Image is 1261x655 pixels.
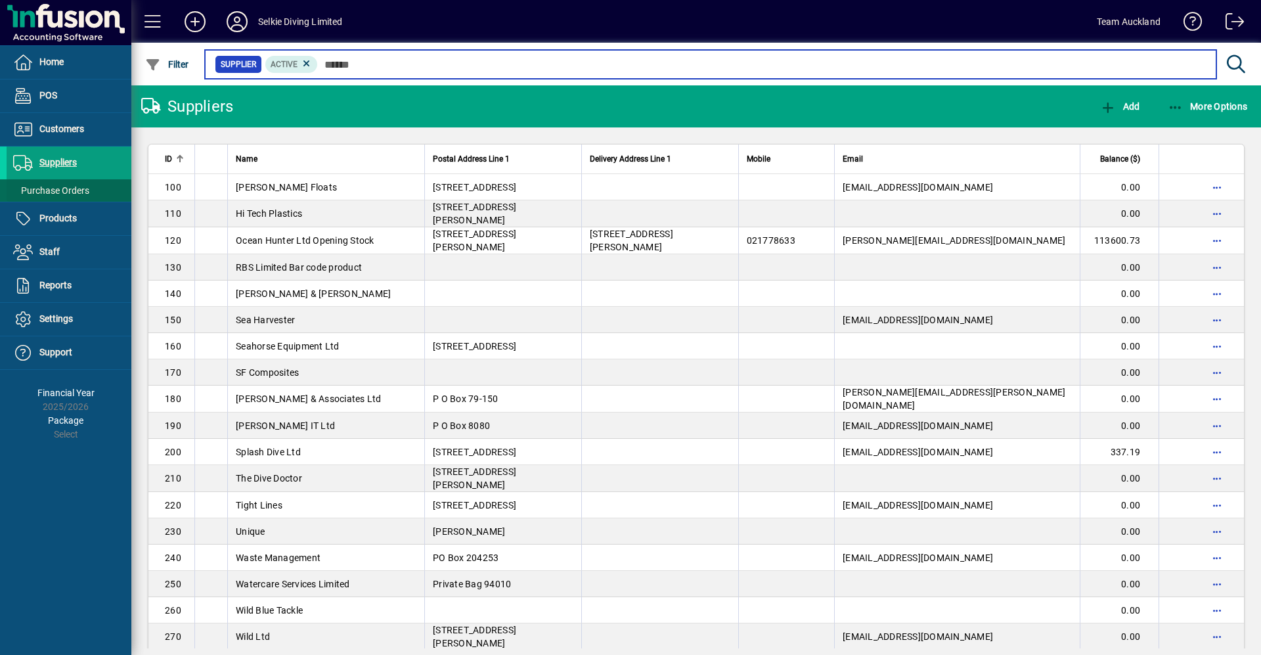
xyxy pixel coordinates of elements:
span: More Options [1168,101,1248,112]
span: [STREET_ADDRESS][PERSON_NAME] [433,466,516,490]
a: POS [7,79,131,112]
button: More options [1206,309,1228,330]
span: [STREET_ADDRESS][PERSON_NAME] [590,229,673,252]
span: Active [271,60,298,69]
button: Add [174,10,216,34]
a: Reports [7,269,131,302]
span: [EMAIL_ADDRESS][DOMAIN_NAME] [843,553,993,563]
span: [PERSON_NAME][EMAIL_ADDRESS][PERSON_NAME][DOMAIN_NAME] [843,387,1065,411]
span: Ocean Hunter Ltd Opening Stock [236,235,374,246]
a: Knowledge Base [1174,3,1203,45]
td: 0.00 [1080,200,1159,227]
span: Products [39,213,77,223]
button: More options [1206,495,1228,516]
span: 210 [165,473,181,484]
a: Home [7,46,131,79]
div: Suppliers [141,96,233,117]
div: Name [236,152,416,166]
span: POS [39,90,57,101]
span: Support [39,347,72,357]
span: 140 [165,288,181,299]
span: 100 [165,182,181,192]
span: [EMAIL_ADDRESS][DOMAIN_NAME] [843,420,993,431]
a: Customers [7,113,131,146]
button: More options [1206,441,1228,463]
button: More options [1206,521,1228,542]
span: [STREET_ADDRESS] [433,447,516,457]
span: Private Bag 94010 [433,579,511,589]
span: 230 [165,526,181,537]
span: Settings [39,313,73,324]
button: More options [1206,362,1228,383]
span: Email [843,152,863,166]
td: 0.00 [1080,597,1159,623]
span: [STREET_ADDRESS] [433,500,516,510]
span: P O Box 8080 [433,420,490,431]
button: More Options [1164,95,1251,118]
span: [STREET_ADDRESS][PERSON_NAME] [433,625,516,648]
a: Purchase Orders [7,179,131,202]
td: 0.00 [1080,623,1159,650]
div: Balance ($) [1088,152,1152,166]
span: [EMAIL_ADDRESS][DOMAIN_NAME] [843,500,993,510]
span: The Dive Doctor [236,473,302,484]
button: More options [1206,203,1228,224]
span: 130 [165,262,181,273]
span: Hi Tech Plastics [236,208,302,219]
button: Profile [216,10,258,34]
span: Delivery Address Line 1 [590,152,671,166]
td: 113600.73 [1080,227,1159,254]
button: More options [1206,230,1228,251]
div: Team Auckland [1097,11,1161,32]
span: RBS Limited Bar code product [236,262,362,273]
span: 260 [165,605,181,616]
span: PO Box 204253 [433,553,498,563]
button: More options [1206,257,1228,278]
span: [STREET_ADDRESS][PERSON_NAME] [433,229,516,252]
button: More options [1206,600,1228,621]
td: 0.00 [1080,359,1159,386]
span: Watercare Services Limited [236,579,350,589]
span: Customers [39,124,84,134]
td: 0.00 [1080,386,1159,413]
span: [EMAIL_ADDRESS][DOMAIN_NAME] [843,315,993,325]
span: 190 [165,420,181,431]
span: Postal Address Line 1 [433,152,510,166]
td: 0.00 [1080,413,1159,439]
span: Seahorse Equipment Ltd [236,341,340,351]
span: Add [1100,101,1139,112]
td: 0.00 [1080,571,1159,597]
span: [PERSON_NAME] & [PERSON_NAME] [236,288,391,299]
span: [PERSON_NAME] [433,526,505,537]
div: Selkie Diving Limited [258,11,343,32]
span: 270 [165,631,181,642]
span: Filter [145,59,189,70]
span: 240 [165,553,181,563]
button: More options [1206,336,1228,357]
td: 0.00 [1080,307,1159,333]
span: 150 [165,315,181,325]
div: Mobile [747,152,827,166]
span: SF Composites [236,367,299,378]
span: 170 [165,367,181,378]
span: Balance ($) [1100,152,1140,166]
span: [PERSON_NAME] IT Ltd [236,420,335,431]
span: [EMAIL_ADDRESS][DOMAIN_NAME] [843,182,993,192]
span: Splash Dive Ltd [236,447,301,457]
span: [STREET_ADDRESS] [433,182,516,192]
td: 0.00 [1080,492,1159,518]
span: [PERSON_NAME][EMAIL_ADDRESS][DOMAIN_NAME] [843,235,1065,246]
span: [PERSON_NAME] Floats [236,182,337,192]
span: Purchase Orders [13,185,89,196]
div: Email [843,152,1072,166]
a: Products [7,202,131,235]
span: Tight Lines [236,500,282,510]
span: 250 [165,579,181,589]
div: ID [165,152,187,166]
td: 0.00 [1080,333,1159,359]
span: Mobile [747,152,770,166]
span: ID [165,152,172,166]
span: Reports [39,280,72,290]
span: 180 [165,394,181,404]
span: [EMAIL_ADDRESS][DOMAIN_NAME] [843,631,993,642]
